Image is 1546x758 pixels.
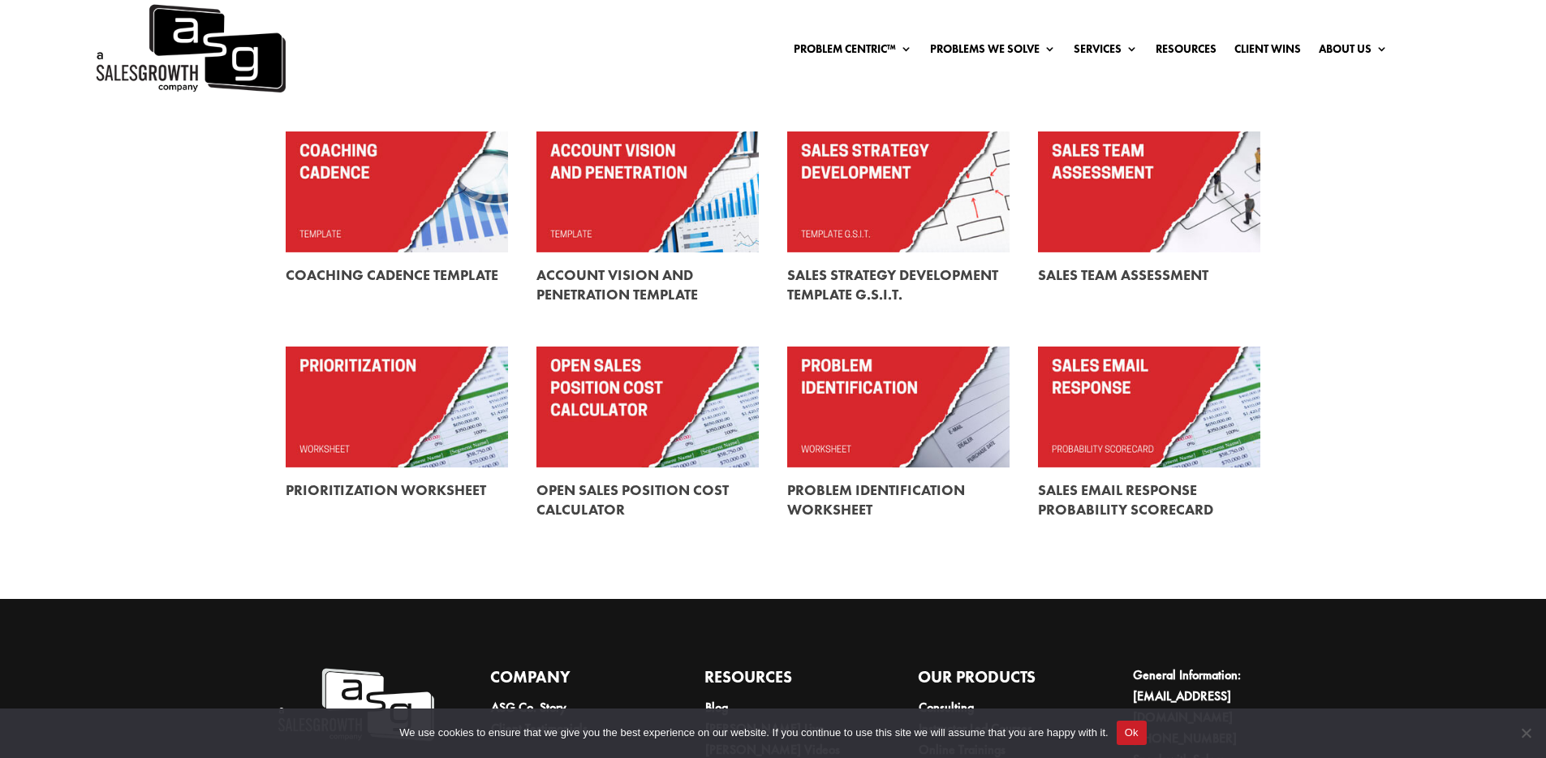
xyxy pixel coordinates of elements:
a: Services [1074,43,1138,61]
h4: Company [490,665,648,697]
a: Client Wins [1234,43,1301,61]
a: Consulting [919,699,974,716]
h4: Our Products [918,665,1076,697]
span: We use cookies to ensure that we give you the best experience on our website. If you continue to ... [399,725,1108,741]
a: Problems We Solve [930,43,1056,61]
span: No [1518,725,1534,741]
a: ASG Co. Story [491,699,566,716]
img: A Sales Growth Company [276,665,434,745]
button: Ok [1117,721,1147,745]
a: Problem Centric™ [794,43,912,61]
a: Blog [705,699,728,716]
a: [EMAIL_ADDRESS][DOMAIN_NAME] [1133,687,1233,726]
h4: Resources [704,665,863,697]
a: About Us [1319,43,1388,61]
a: Resources [1156,43,1217,61]
li: General Information: [1133,665,1290,728]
